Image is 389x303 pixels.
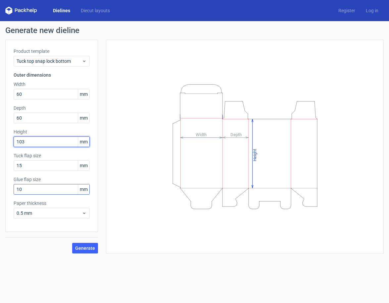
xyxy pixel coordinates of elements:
a: Register [333,7,361,14]
span: mm [78,161,89,170]
span: 0.5 mm [17,210,82,216]
span: Generate [75,246,95,250]
tspan: Height [252,149,257,161]
label: Tuck flap size [14,152,90,159]
h3: Outer dimensions [14,72,90,78]
label: Depth [14,105,90,111]
label: Product template [14,48,90,55]
tspan: Depth [230,132,242,137]
label: Paper thickness [14,200,90,207]
span: Tuck top snap lock bottom [17,58,82,64]
label: Width [14,81,90,88]
tspan: Width [195,132,206,137]
h1: Generate new dieline [5,26,384,34]
a: Diecut layouts [75,7,115,14]
span: mm [78,89,89,99]
label: Height [14,129,90,135]
button: Generate [72,243,98,253]
a: Log in [361,7,384,14]
span: mm [78,137,89,147]
a: Dielines [48,7,75,14]
label: Glue flap size [14,176,90,183]
span: mm [78,184,89,194]
span: mm [78,113,89,123]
